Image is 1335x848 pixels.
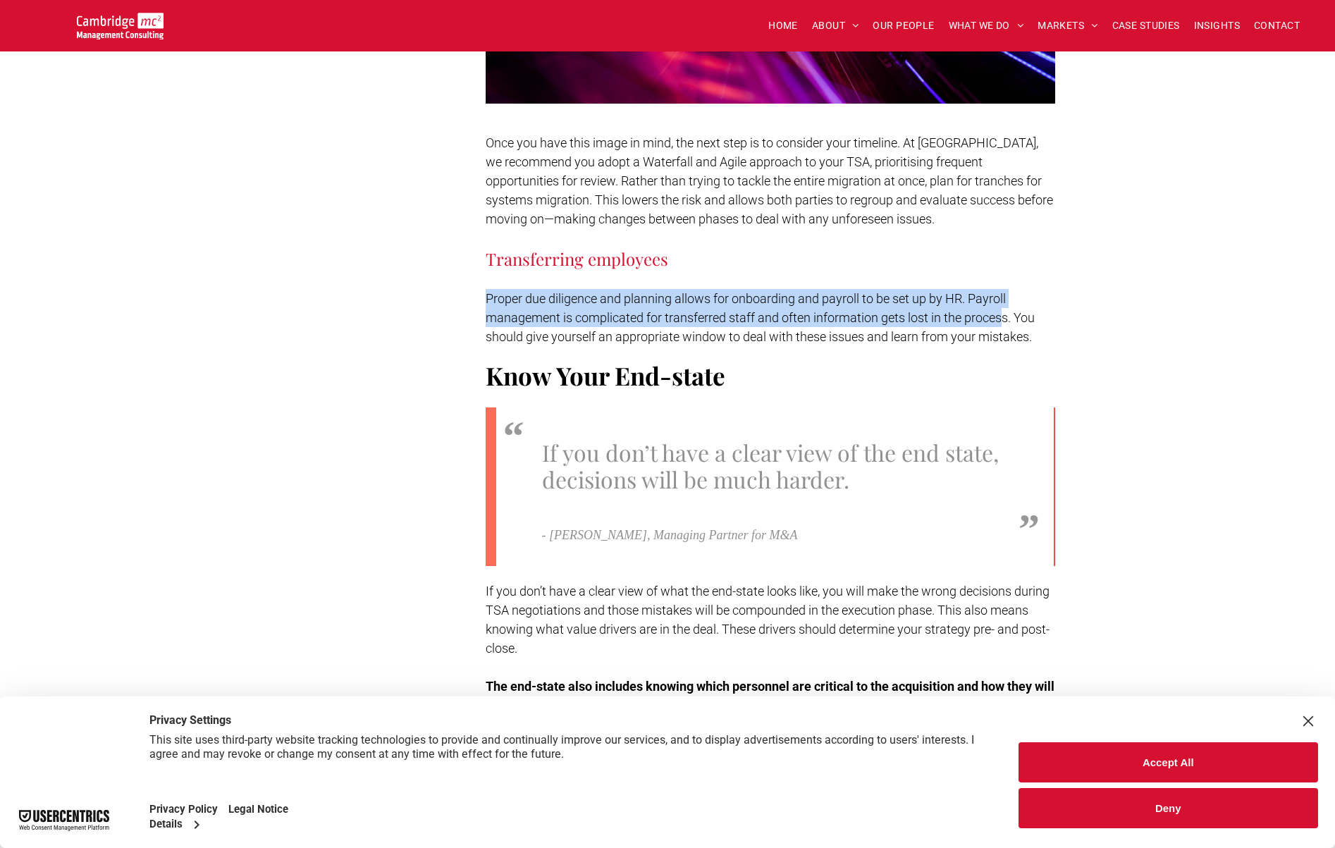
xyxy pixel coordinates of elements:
[805,15,866,37] a: ABOUT
[486,679,1054,713] a: The end-state also includes knowing which personnel are critical to the acquisition and how they ...
[77,13,164,39] img: Go to Homepage
[1105,15,1187,37] a: CASE STUDIES
[1187,15,1247,37] a: INSIGHTS
[761,15,805,37] a: HOME
[542,528,1040,543] p: - [PERSON_NAME], Managing Partner for M&A
[1031,15,1105,37] a: MARKETS
[486,584,1050,656] a: If you don’t have a clear view of what the end-state looks like, you will make the wrong decision...
[1247,15,1307,37] a: CONTACT
[942,15,1031,37] a: WHAT WE DO
[486,135,1053,226] span: Once you have this image in mind, the next step is to consider your timeline. At [GEOGRAPHIC_DATA...
[542,439,1040,493] p: If you don’t have a clear view of the end state, decisions will be much harder.
[486,291,1035,344] span: Proper due diligence and planning allows for onboarding and payroll to be set up by HR. Payroll m...
[486,247,668,270] span: Transferring employees
[77,15,164,30] a: Your Business Transformed | Cambridge Management Consulting
[486,359,725,392] span: Know Your End-state
[866,15,941,37] a: OUR PEOPLE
